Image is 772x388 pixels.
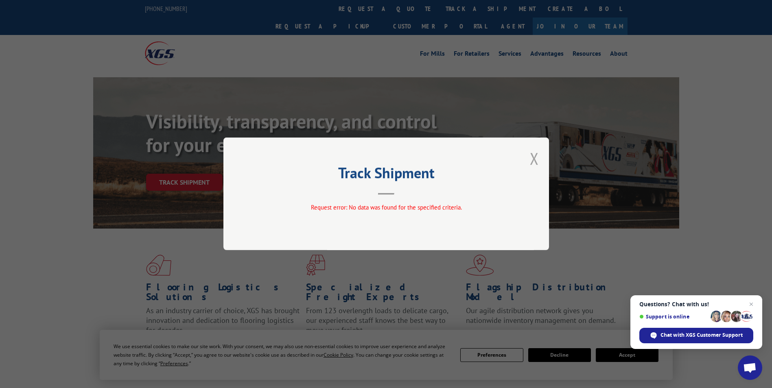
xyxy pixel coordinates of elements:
[738,355,762,380] div: Open chat
[264,167,508,183] h2: Track Shipment
[746,299,756,309] span: Close chat
[639,328,753,343] div: Chat with XGS Customer Support
[660,331,743,339] span: Chat with XGS Customer Support
[639,301,753,307] span: Questions? Chat with us!
[639,314,708,320] span: Support is online
[530,148,539,169] button: Close modal
[311,204,461,211] span: Request error: No data was found for the specified criteria.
